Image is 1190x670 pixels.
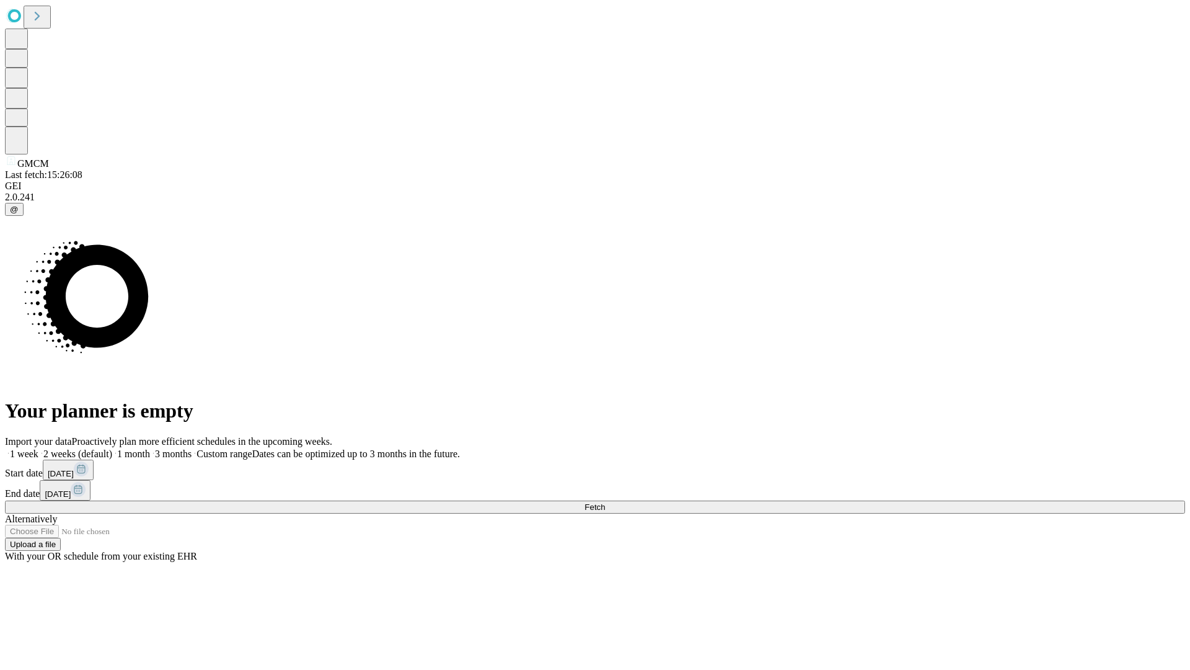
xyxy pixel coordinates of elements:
[5,480,1185,501] div: End date
[5,436,72,447] span: Import your data
[5,169,82,180] span: Last fetch: 15:26:08
[5,460,1185,480] div: Start date
[48,469,74,478] span: [DATE]
[5,400,1185,422] h1: Your planner is empty
[5,551,197,561] span: With your OR schedule from your existing EHR
[72,436,332,447] span: Proactively plan more efficient schedules in the upcoming weeks.
[5,181,1185,192] div: GEI
[45,489,71,499] span: [DATE]
[117,449,150,459] span: 1 month
[5,192,1185,203] div: 2.0.241
[10,205,19,214] span: @
[5,203,24,216] button: @
[252,449,460,459] span: Dates can be optimized up to 3 months in the future.
[5,514,57,524] span: Alternatively
[155,449,192,459] span: 3 months
[5,501,1185,514] button: Fetch
[196,449,252,459] span: Custom range
[43,460,94,480] button: [DATE]
[43,449,112,459] span: 2 weeks (default)
[40,480,90,501] button: [DATE]
[584,502,605,512] span: Fetch
[10,449,38,459] span: 1 week
[17,158,49,169] span: GMCM
[5,538,61,551] button: Upload a file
